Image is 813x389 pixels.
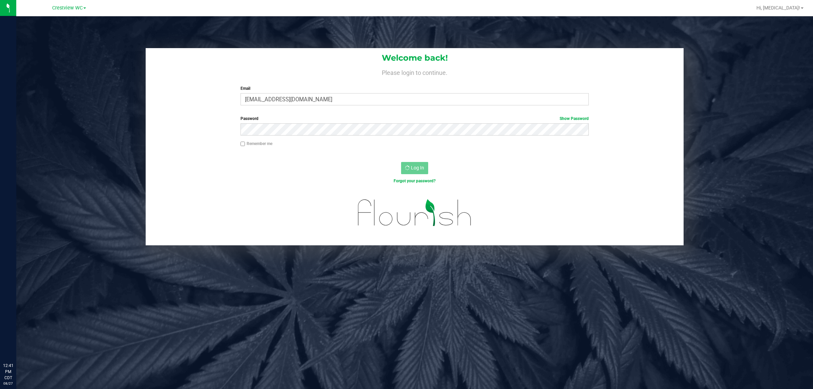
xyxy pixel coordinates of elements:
[394,179,436,183] a: Forgot your password?
[401,162,428,174] button: Log In
[241,116,258,121] span: Password
[52,5,83,11] span: Crestview WC
[348,191,482,234] img: flourish_logo.svg
[560,116,589,121] a: Show Password
[146,54,684,62] h1: Welcome back!
[3,381,13,386] p: 08/27
[241,142,245,146] input: Remember me
[411,165,424,170] span: Log In
[756,5,800,11] span: Hi, [MEDICAL_DATA]!
[146,68,684,76] h4: Please login to continue.
[3,363,13,381] p: 12:41 PM CDT
[241,85,589,91] label: Email
[241,141,272,147] label: Remember me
